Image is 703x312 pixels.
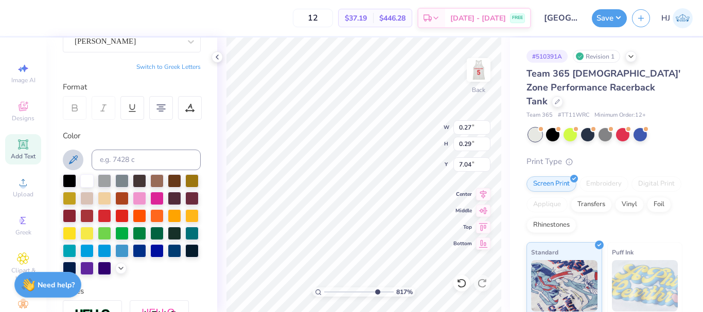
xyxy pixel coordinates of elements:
[579,176,628,192] div: Embroidery
[136,63,201,71] button: Switch to Greek Letters
[453,207,472,214] span: Middle
[573,50,620,63] div: Revision 1
[526,156,682,168] div: Print Type
[468,60,489,80] img: Back
[612,247,634,258] span: Puff Ink
[612,260,678,311] img: Puff Ink
[512,14,523,22] span: FREE
[396,287,413,297] span: 817 %
[453,224,472,231] span: Top
[15,228,31,236] span: Greek
[63,130,201,142] div: Color
[92,150,201,170] input: e.g. 7428 c
[673,8,693,28] img: Hughe Josh Cabanete
[293,9,333,27] input: – –
[12,114,34,122] span: Designs
[453,191,472,198] span: Center
[453,240,472,247] span: Bottom
[531,247,558,258] span: Standard
[594,111,646,120] span: Minimum Order: 12 +
[531,260,597,311] img: Standard
[526,176,576,192] div: Screen Print
[472,85,485,95] div: Back
[558,111,589,120] span: # TT11WRC
[5,266,41,283] span: Clipart & logos
[345,13,367,24] span: $37.19
[38,280,75,290] strong: Need help?
[11,76,36,84] span: Image AI
[13,190,33,198] span: Upload
[379,13,406,24] span: $446.28
[661,8,693,28] a: HJ
[526,67,680,107] span: Team 365 [DEMOGRAPHIC_DATA]' Zone Performance Racerback Tank
[450,13,506,24] span: [DATE] - [DATE]
[647,197,671,212] div: Foil
[526,197,568,212] div: Applique
[63,285,201,297] div: Styles
[526,50,568,63] div: # 510391A
[631,176,681,192] div: Digital Print
[571,197,612,212] div: Transfers
[11,152,36,160] span: Add Text
[661,12,670,24] span: HJ
[526,111,553,120] span: Team 365
[63,81,202,93] div: Format
[536,8,587,28] input: Untitled Design
[592,9,627,27] button: Save
[526,217,576,233] div: Rhinestones
[615,197,644,212] div: Vinyl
